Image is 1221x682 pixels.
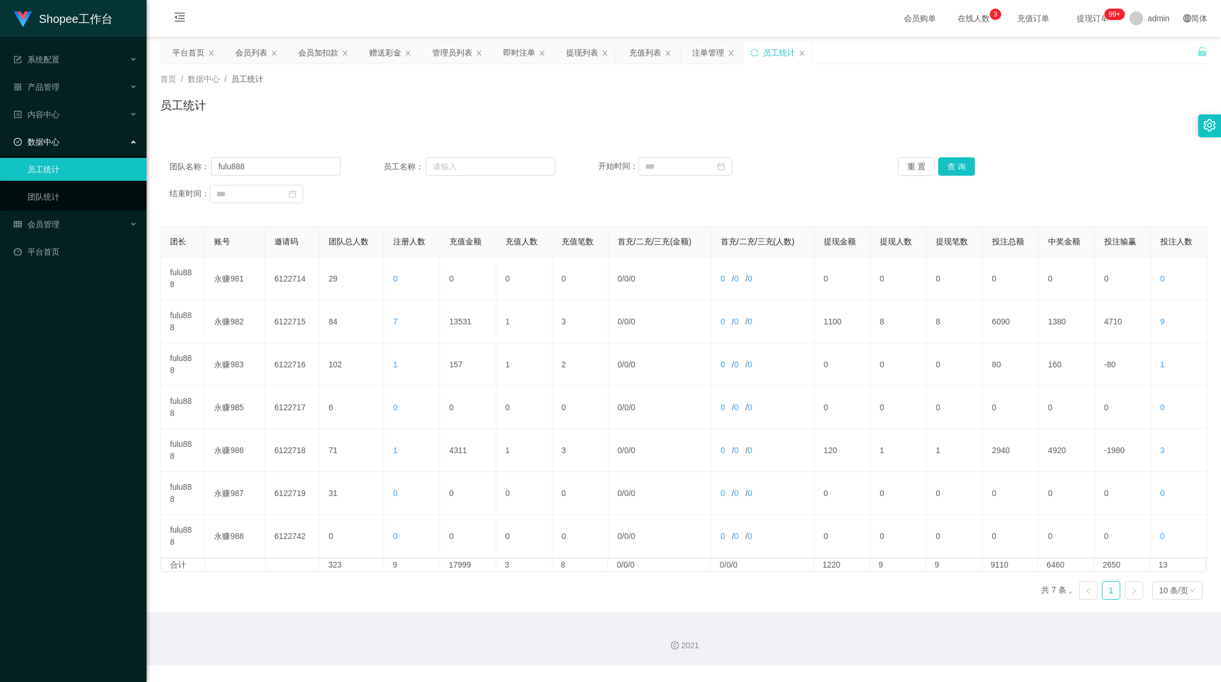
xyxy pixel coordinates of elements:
li: 共 7 条， [1041,581,1074,600]
span: 充值金额 [449,237,481,246]
span: 首充/二充/三充(金额) [618,237,691,246]
sup: 3 [990,9,1001,20]
span: / [224,74,227,84]
span: 0 [393,532,398,541]
td: 2 [552,343,608,386]
span: 开始时间： [598,161,638,170]
i: 图标: close [728,50,734,57]
i: 图标: calendar [289,190,297,198]
i: 图标: sync [750,49,758,57]
td: 1100 [815,300,871,343]
i: 图标: close [539,50,546,57]
h1: 员工统计 [160,97,206,114]
span: 0 [618,403,622,412]
span: 0 [721,274,725,283]
span: 0 [748,489,752,498]
td: 157 [440,343,496,386]
td: 84 [319,300,384,343]
td: 0 [1095,257,1151,300]
span: 0 [618,317,622,326]
span: 0 [748,446,752,455]
i: 图标: check-circle-o [14,138,22,146]
span: 0 [1160,489,1165,498]
td: 0 [983,472,1039,515]
td: 0 [815,472,871,515]
td: 0 [927,343,983,386]
span: 首充/二充/三充(人数) [721,237,795,246]
span: 3 [1160,446,1165,455]
span: 0 [618,532,622,541]
i: 图标: close [405,50,412,57]
td: 0 [1095,472,1151,515]
td: 0 [552,386,608,429]
span: 0 [393,274,398,283]
td: 0 [927,257,983,300]
td: fulu888 [161,429,205,472]
td: 0 [815,515,871,558]
span: 0 [721,489,725,498]
td: 1 [496,343,552,386]
span: 1 [393,360,398,369]
span: 0 [624,446,629,455]
h1: Shopee工作台 [39,1,113,37]
td: 0 [927,386,983,429]
td: / / [712,386,815,429]
span: 0 [624,403,629,412]
div: 充值列表 [629,42,661,64]
td: 0/0/0 [608,559,711,571]
div: 员工统计 [763,42,795,64]
td: 0 [440,472,496,515]
td: 0 [815,386,871,429]
span: 员工名称： [384,161,425,173]
i: 图标: close [799,50,805,57]
td: 8 [871,300,927,343]
span: 0 [748,360,752,369]
span: 邀请码 [274,237,298,246]
td: / / [608,386,712,429]
i: 图标: right [1131,588,1137,594]
td: 9 [870,559,926,571]
td: 0 [871,343,927,386]
td: fulu888 [161,472,205,515]
td: / / [712,300,815,343]
span: 会员管理 [14,220,60,229]
td: 120 [815,429,871,472]
span: 0 [624,274,629,283]
td: / / [712,429,815,472]
span: 0 [631,274,635,283]
span: 员工统计 [231,74,263,84]
span: 0 [1160,274,1165,283]
span: 0 [631,360,635,369]
span: / [181,74,183,84]
i: 图标: form [14,55,22,64]
td: 6122742 [265,515,319,558]
td: 0 [496,257,552,300]
td: / / [608,429,712,472]
div: 2021 [156,640,1212,652]
td: 0 [1095,515,1151,558]
td: 102 [319,343,384,386]
td: 0 [440,257,496,300]
span: 1 [1160,360,1165,369]
span: 0 [618,360,622,369]
td: 1 [496,300,552,343]
i: 图标: copyright [671,641,679,649]
td: fulu888 [161,515,205,558]
i: 图标: appstore-o [14,83,22,91]
td: 6090 [983,300,1039,343]
td: 永赚981 [205,257,265,300]
td: 0 [1039,472,1095,515]
input: 请输入 [211,157,341,176]
span: 在线人数 [952,14,995,22]
td: 永赚986 [205,429,265,472]
span: 投注输赢 [1104,237,1136,246]
td: fulu888 [161,343,205,386]
td: / / [712,257,815,300]
td: 0 [1039,386,1095,429]
td: 29 [319,257,384,300]
td: 80 [983,343,1039,386]
td: / / [608,343,712,386]
td: 1 [871,429,927,472]
td: 9110 [982,559,1038,571]
p: 3 [994,9,998,20]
